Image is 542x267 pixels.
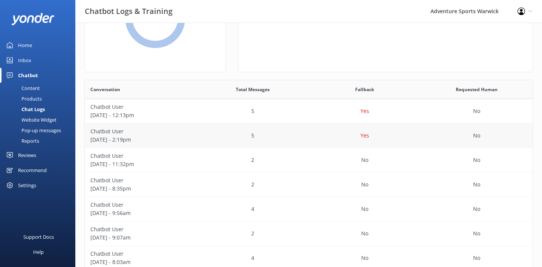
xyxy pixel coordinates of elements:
p: No [361,156,368,164]
a: Chat Logs [5,104,75,114]
div: Settings [18,178,36,193]
a: Content [5,83,75,93]
div: Chatbot [18,68,38,83]
div: row [85,172,533,197]
p: Chatbot User [90,127,191,136]
div: Website Widget [5,114,56,125]
p: Yes [360,107,369,115]
p: 4 [251,254,254,262]
p: 5 [251,131,254,140]
p: No [361,180,368,189]
p: [DATE] - 8:35pm [90,185,191,193]
p: Chatbot User [90,250,191,258]
p: [DATE] - 8:03am [90,258,191,266]
p: No [473,254,480,262]
a: Reports [5,136,75,146]
p: 2 [251,229,254,238]
a: Pop-up messages [5,125,75,136]
p: No [361,205,368,213]
p: [DATE] - 12:13pm [90,111,191,119]
a: Products [5,93,75,104]
p: No [473,156,480,164]
p: No [473,107,480,115]
div: Products [5,93,42,104]
div: Recommend [18,163,47,178]
p: Chatbot User [90,201,191,209]
p: No [361,229,368,238]
p: No [473,131,480,140]
p: Chatbot User [90,176,191,185]
p: 2 [251,180,254,189]
p: 4 [251,205,254,213]
div: Content [5,83,40,93]
div: Chat Logs [5,104,45,114]
span: Fallback [355,86,374,93]
div: row [85,99,533,124]
p: 2 [251,156,254,164]
span: Requested Human [456,86,498,93]
div: row [85,197,533,221]
h3: Chatbot Logs & Training [85,5,173,17]
p: Yes [360,131,369,140]
div: Home [18,38,32,53]
p: No [473,229,480,238]
p: [DATE] - 9:56am [90,209,191,217]
img: yonder-white-logo.png [11,13,55,25]
p: [DATE] - 2:19pm [90,136,191,144]
span: Total Messages [236,86,270,93]
p: Chatbot User [90,152,191,160]
div: row [85,124,533,148]
a: Website Widget [5,114,75,125]
p: Chatbot User [90,103,191,111]
div: row [85,221,533,246]
div: Support Docs [23,229,54,244]
div: Reports [5,136,39,146]
div: Inbox [18,53,31,68]
div: Pop-up messages [5,125,61,136]
p: 5 [251,107,254,115]
div: Reviews [18,148,36,163]
p: No [361,254,368,262]
p: No [473,205,480,213]
div: row [85,148,533,172]
p: Chatbot User [90,225,191,233]
p: [DATE] - 11:32pm [90,160,191,168]
p: [DATE] - 9:07am [90,233,191,242]
span: Conversation [90,86,120,93]
p: No [473,180,480,189]
div: Help [33,244,44,259]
